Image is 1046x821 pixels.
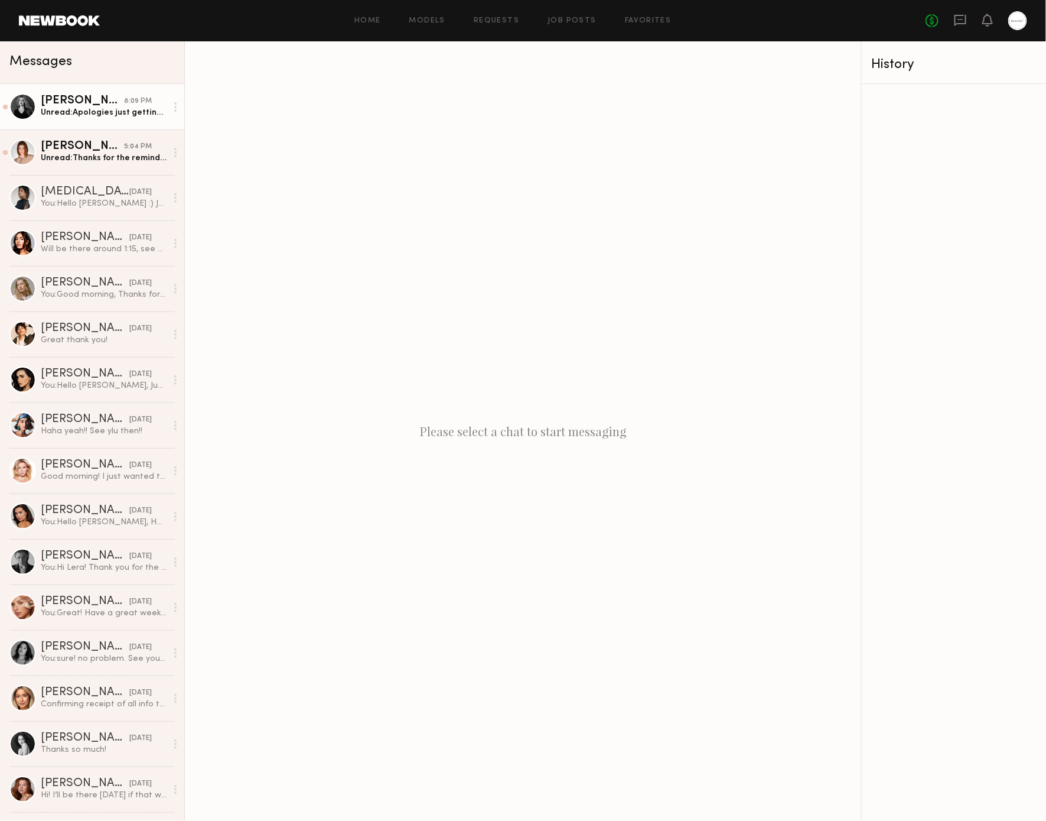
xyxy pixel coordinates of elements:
[871,58,1037,72] div: History
[41,687,129,699] div: [PERSON_NAME]
[129,778,152,790] div: [DATE]
[41,323,129,335] div: [PERSON_NAME]
[41,744,167,755] div: Thanks so much!
[548,17,597,25] a: Job Posts
[409,17,445,25] a: Models
[41,232,129,244] div: [PERSON_NAME]
[41,562,167,573] div: You: Hi Lera! Thank you for the response. Unfortunately, we’re only working [DATE] through [DATE]...
[625,17,672,25] a: Favorites
[129,596,152,608] div: [DATE]
[41,790,167,801] div: Hi! I’ll be there [DATE] if that works still. Thank you!
[41,152,167,164] div: Unread: Thanks for the reminder, see you then!
[41,778,129,790] div: [PERSON_NAME]
[129,642,152,653] div: [DATE]
[41,277,129,289] div: [PERSON_NAME]
[124,96,152,107] div: 8:09 PM
[41,641,129,653] div: [PERSON_NAME]
[41,459,129,471] div: [PERSON_NAME]
[129,187,152,198] div: [DATE]
[41,517,167,528] div: You: Hello [PERSON_NAME], Hope everything is ok with you! Do you want to reschedule your casting?
[41,608,167,619] div: You: Great! Have a great weekend and see you next week :)
[9,55,72,69] span: Messages
[129,232,152,244] div: [DATE]
[41,186,129,198] div: [MEDICAL_DATA][PERSON_NAME]
[41,289,167,300] div: You: Good morning, Thanks for letting me know. Ok confirming [DATE] between 4-4:30pm. See you [DA...
[41,141,124,152] div: [PERSON_NAME]
[41,244,167,255] div: Will be there around 1:15, see you soon!
[41,107,167,118] div: Unread: Apologies just getting home and seeing this. I should be able to get there by 11am and ca...
[124,141,152,152] div: 5:04 PM
[129,687,152,699] div: [DATE]
[129,369,152,380] div: [DATE]
[41,368,129,380] div: [PERSON_NAME]
[41,471,167,482] div: Good morning! I just wanted to give you a heads up that I got stuck on the freeway for about 25 m...
[41,198,167,209] div: You: Hello [PERSON_NAME] :) Just a quick reminder that you're schedule for a casting with us [DAT...
[41,596,129,608] div: [PERSON_NAME]
[129,551,152,562] div: [DATE]
[185,41,861,821] div: Please select a chat to start messaging
[129,505,152,517] div: [DATE]
[41,426,167,437] div: Haha yeah!! See ylu then!!
[41,653,167,664] div: You: sure! no problem. See you later :)
[41,699,167,710] div: Confirming receipt of all info thank you and look forward to meeting you next week!
[41,414,129,426] div: [PERSON_NAME]
[129,460,152,471] div: [DATE]
[129,733,152,744] div: [DATE]
[129,278,152,289] div: [DATE]
[41,380,167,391] div: You: Hello [PERSON_NAME], Just checking in to see if you’re on your way to the casting or if you ...
[129,323,152,335] div: [DATE]
[41,550,129,562] div: [PERSON_NAME]
[354,17,381,25] a: Home
[41,95,124,107] div: [PERSON_NAME]
[41,505,129,517] div: [PERSON_NAME]
[41,732,129,744] div: [PERSON_NAME]
[474,17,519,25] a: Requests
[129,414,152,426] div: [DATE]
[41,335,167,346] div: Great thank you!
